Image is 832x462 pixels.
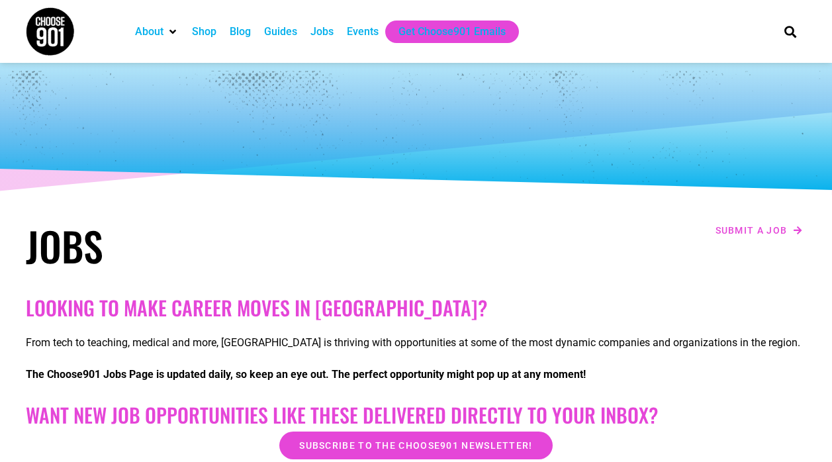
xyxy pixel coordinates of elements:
[230,24,251,40] a: Blog
[398,24,506,40] a: Get Choose901 Emails
[26,403,807,427] h2: Want New Job Opportunities like these Delivered Directly to your Inbox?
[26,368,586,381] strong: The Choose901 Jobs Page is updated daily, so keep an eye out. The perfect opportunity might pop u...
[192,24,216,40] a: Shop
[310,24,334,40] a: Jobs
[128,21,761,43] nav: Main nav
[26,222,410,269] h1: Jobs
[712,222,807,239] a: Submit a job
[779,21,801,42] div: Search
[716,226,788,235] span: Submit a job
[26,335,807,351] p: From tech to teaching, medical and more, [GEOGRAPHIC_DATA] is thriving with opportunities at some...
[135,24,163,40] a: About
[299,441,532,450] span: Subscribe to the Choose901 newsletter!
[128,21,185,43] div: About
[279,432,552,459] a: Subscribe to the Choose901 newsletter!
[347,24,379,40] a: Events
[26,296,807,320] h2: Looking to make career moves in [GEOGRAPHIC_DATA]?
[264,24,297,40] a: Guides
